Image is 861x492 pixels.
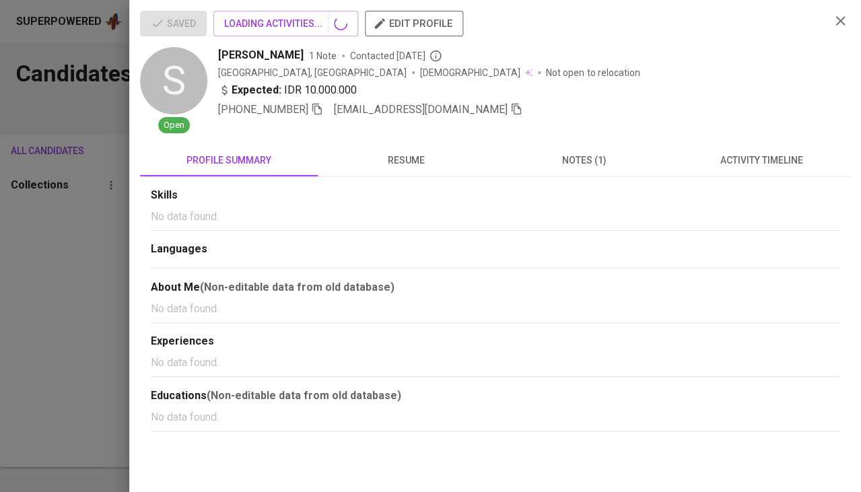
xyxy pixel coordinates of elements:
span: 1 Note [309,49,337,63]
p: No data found. [151,301,839,317]
div: IDR 10.000.000 [218,82,357,98]
svg: By Batam recruiter [429,49,442,63]
span: activity timeline [681,152,842,169]
span: edit profile [376,15,452,32]
span: [PHONE_NUMBER] [218,103,308,116]
div: S [140,47,207,114]
div: About Me [151,279,839,295]
b: Expected: [232,82,281,98]
p: No data found. [151,355,839,371]
b: (Non-editable data from old database) [200,281,394,293]
a: edit profile [365,17,463,28]
span: resume [326,152,487,169]
p: Not open to relocation [546,66,640,79]
span: LOADING ACTIVITIES... [224,15,347,32]
p: No data found. [151,409,839,425]
span: Contacted [DATE] [350,49,442,63]
div: [GEOGRAPHIC_DATA], [GEOGRAPHIC_DATA] [218,66,407,79]
p: No data found. [151,209,839,225]
span: [EMAIL_ADDRESS][DOMAIN_NAME] [334,103,508,116]
div: Educations [151,388,839,404]
div: Skills [151,188,839,203]
span: notes (1) [504,152,665,169]
div: Experiences [151,334,839,349]
div: Languages [151,242,839,257]
span: [DEMOGRAPHIC_DATA] [420,66,522,79]
span: [PERSON_NAME] [218,47,304,63]
b: (Non-editable data from old database) [207,389,401,402]
span: profile summary [148,152,310,169]
button: edit profile [365,11,463,36]
button: LOADING ACTIVITIES... [213,11,358,36]
span: Open [158,119,190,132]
